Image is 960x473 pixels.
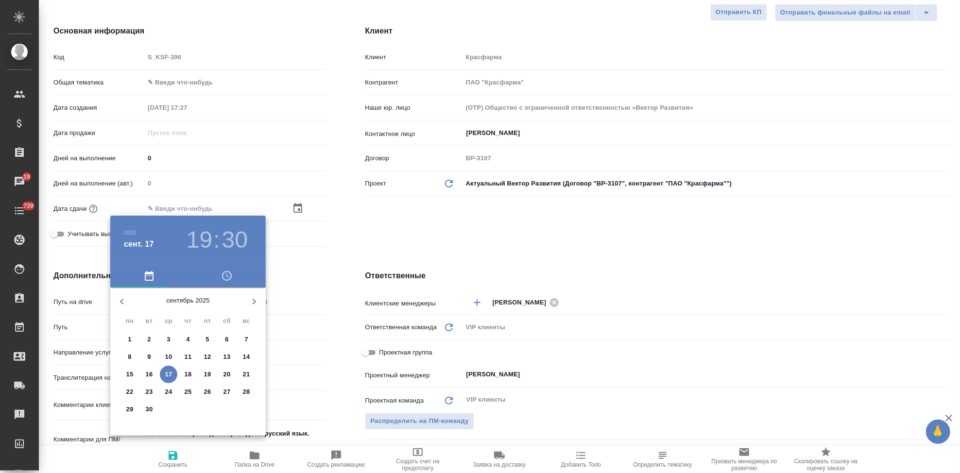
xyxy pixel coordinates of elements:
[126,370,134,379] p: 15
[223,387,231,397] p: 27
[185,387,192,397] p: 25
[128,335,131,344] p: 1
[160,316,177,326] span: ср
[179,316,197,326] span: чт
[165,387,172,397] p: 24
[186,335,189,344] p: 4
[185,370,192,379] p: 18
[238,316,255,326] span: вс
[167,335,170,344] p: 3
[160,366,177,383] button: 17
[223,352,231,362] p: 13
[243,387,250,397] p: 28
[199,316,216,326] span: пт
[185,352,192,362] p: 11
[124,238,154,250] button: сент. 17
[160,383,177,401] button: 24
[121,348,138,366] button: 8
[140,401,158,418] button: 30
[238,366,255,383] button: 21
[121,401,138,418] button: 29
[218,348,236,366] button: 13
[199,331,216,348] button: 5
[121,383,138,401] button: 22
[218,366,236,383] button: 20
[179,383,197,401] button: 25
[238,348,255,366] button: 14
[126,387,134,397] p: 22
[187,226,212,253] button: 19
[140,331,158,348] button: 2
[199,383,216,401] button: 26
[160,348,177,366] button: 10
[126,405,134,414] p: 29
[124,230,136,236] button: 2025
[121,366,138,383] button: 15
[146,387,153,397] p: 23
[140,383,158,401] button: 23
[140,366,158,383] button: 16
[243,352,250,362] p: 14
[147,335,151,344] p: 2
[238,383,255,401] button: 28
[121,331,138,348] button: 1
[244,335,248,344] p: 7
[199,348,216,366] button: 12
[134,296,242,305] p: сентябрь 2025
[225,335,228,344] p: 6
[206,335,209,344] p: 5
[160,331,177,348] button: 3
[243,370,250,379] p: 21
[179,348,197,366] button: 11
[121,316,138,326] span: пн
[213,226,220,253] h3: :
[147,352,151,362] p: 9
[218,331,236,348] button: 6
[140,348,158,366] button: 9
[165,370,172,379] p: 17
[222,226,248,253] button: 30
[218,316,236,326] span: сб
[204,387,211,397] p: 26
[238,331,255,348] button: 7
[199,366,216,383] button: 19
[146,370,153,379] p: 16
[179,366,197,383] button: 18
[165,352,172,362] p: 10
[179,331,197,348] button: 4
[146,405,153,414] p: 30
[223,370,231,379] p: 20
[204,370,211,379] p: 19
[204,352,211,362] p: 12
[140,316,158,326] span: вт
[128,352,131,362] p: 8
[218,383,236,401] button: 27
